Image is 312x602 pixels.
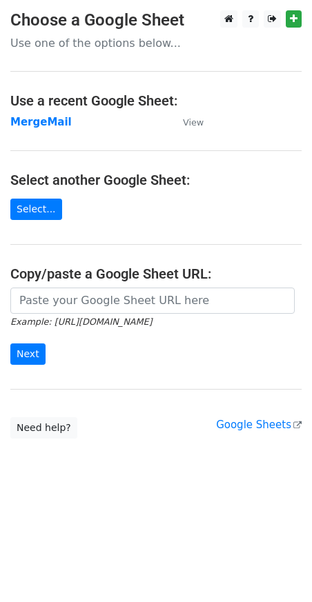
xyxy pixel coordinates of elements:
[10,317,152,327] small: Example: [URL][DOMAIN_NAME]
[10,265,302,282] h4: Copy/paste a Google Sheet URL:
[10,10,302,30] h3: Choose a Google Sheet
[10,92,302,109] h4: Use a recent Google Sheet:
[10,116,72,128] a: MergeMail
[10,417,77,439] a: Need help?
[10,172,302,188] h4: Select another Google Sheet:
[169,116,204,128] a: View
[10,36,302,50] p: Use one of the options below...
[10,288,295,314] input: Paste your Google Sheet URL here
[183,117,204,128] small: View
[10,199,62,220] a: Select...
[216,419,302,431] a: Google Sheets
[10,343,46,365] input: Next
